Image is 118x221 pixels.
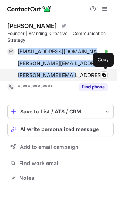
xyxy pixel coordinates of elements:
[7,105,114,118] button: save-profile-one-click
[19,175,111,181] span: Notes
[7,140,114,154] button: Add to email campaign
[7,173,114,183] button: Notes
[7,22,57,29] div: [PERSON_NAME]
[18,48,102,55] span: [EMAIL_ADDRESS][DOMAIN_NAME]
[19,160,111,166] span: Find work email
[7,30,114,43] div: Founder | Branding, Creative + Communication Strategy
[20,126,99,132] span: AI write personalized message
[7,158,114,168] button: Find work email
[20,144,79,150] span: Add to email campaign
[18,60,102,67] span: [PERSON_NAME][EMAIL_ADDRESS][DOMAIN_NAME]
[79,83,108,91] button: Reveal Button
[7,4,52,13] img: ContactOut v5.3.10
[7,123,114,136] button: AI write personalized message
[20,109,101,115] div: Save to List / ATS / CRM
[18,72,108,78] span: [PERSON_NAME][EMAIL_ADDRESS][DOMAIN_NAME]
